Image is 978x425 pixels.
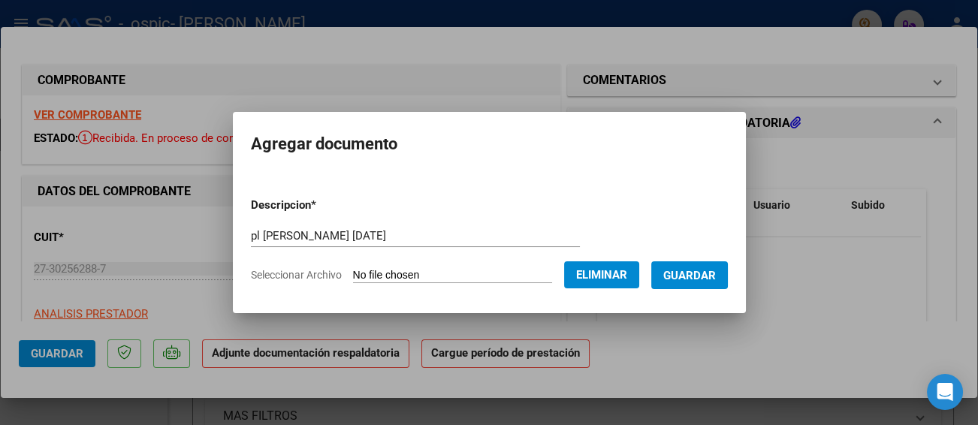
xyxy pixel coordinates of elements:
button: Guardar [651,261,728,289]
span: Seleccionar Archivo [251,269,342,281]
p: Descripcion [251,197,394,214]
button: Eliminar [564,261,639,288]
span: Eliminar [576,268,627,282]
div: Open Intercom Messenger [927,374,963,410]
span: Guardar [663,269,716,282]
h2: Agregar documento [251,130,728,158]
